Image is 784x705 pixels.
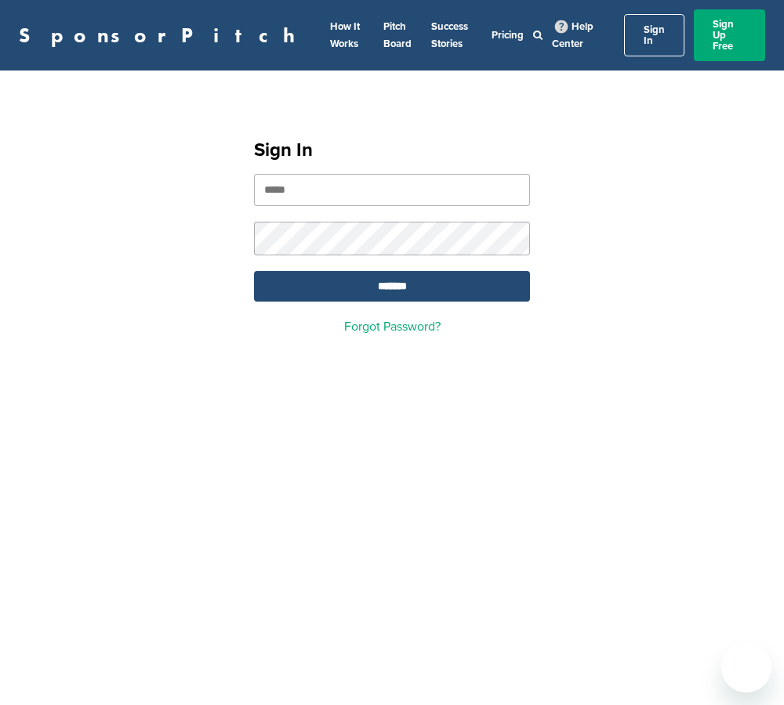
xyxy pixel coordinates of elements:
a: Forgot Password? [344,319,441,334]
iframe: Button to launch messaging window [721,642,771,692]
a: Sign In [624,14,684,56]
a: How It Works [330,20,360,50]
h1: Sign In [254,136,530,164]
a: Sign Up Free [694,9,765,61]
a: Pitch Board [383,20,412,50]
a: SponsorPitch [19,25,305,45]
a: Success Stories [431,20,468,50]
a: Help Center [552,17,593,53]
a: Pricing [492,29,524,42]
